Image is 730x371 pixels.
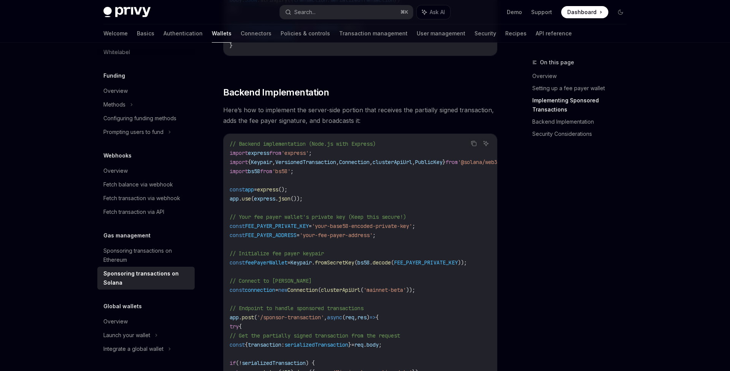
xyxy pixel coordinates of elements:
span: Here’s how to implement the server-side portion that receives the partially signed transaction, a... [223,105,497,126]
a: Fetch transaction via API [97,205,195,219]
a: Overview [97,164,195,178]
a: Demo [507,8,522,16]
span: } [348,341,351,348]
div: Methods [103,100,125,109]
span: . [363,341,367,348]
span: // Endpoint to handle sponsored transactions [230,305,363,312]
span: 'your-fee-payer-address' [300,232,373,239]
span: . [312,259,315,266]
a: Implementing Sponsored Transactions [532,94,633,116]
h5: Global wallets [103,302,142,311]
span: from [260,168,272,175]
span: app [230,314,239,321]
span: Backend Implementation [223,86,329,99]
span: ; [379,341,382,348]
h5: Funding [103,71,125,80]
a: Wallets [212,24,232,43]
span: const [230,341,245,348]
span: req [345,314,354,321]
span: On this page [540,58,574,67]
span: // Connect to [PERSON_NAME] [230,277,312,284]
div: Fetch transaction via webhook [103,194,180,203]
a: Policies & controls [281,24,330,43]
span: { [376,314,379,321]
button: Ask AI [481,139,491,148]
a: Dashboard [561,6,608,18]
a: Sponsoring transactions on Solana [97,267,195,290]
span: connection [245,287,275,293]
span: app [245,186,254,193]
span: use [242,195,251,202]
a: Support [531,8,552,16]
a: Configuring funding methods [97,111,195,125]
a: Authentication [163,24,203,43]
span: ( [236,360,239,366]
span: json [278,195,290,202]
span: // Get the partially signed transaction from the request [230,332,400,339]
span: = [351,341,354,348]
span: body [367,341,379,348]
span: ! [239,360,242,366]
span: ) [367,314,370,321]
span: const [230,287,245,293]
div: Fetch transaction via API [103,207,164,217]
button: Copy the contents from the code block [469,139,479,148]
span: // Initialize fee payer keypair [230,250,324,257]
div: Integrate a global wallet [103,344,163,353]
span: const [230,223,245,229]
span: 'bs58' [272,168,290,175]
span: VersionedTransaction [275,159,336,166]
span: FEE_PAYER_ADDRESS [245,232,297,239]
span: ; [373,232,376,239]
span: )); [458,259,467,266]
span: feePayerWallet [245,259,287,266]
a: Security [474,24,496,43]
span: post [242,314,254,321]
div: Overview [103,317,128,326]
span: ; [309,150,312,156]
span: fromSecretKey [315,259,354,266]
a: Security Considerations [532,128,633,140]
div: Sponsoring transactions on Solana [103,269,190,287]
span: async [327,314,342,321]
span: : [281,341,284,348]
span: transaction [248,341,281,348]
span: '@solana/web3.js' [458,159,509,166]
span: clusterApiUrl [321,287,360,293]
span: { [245,341,248,348]
img: dark logo [103,7,151,18]
span: . [239,314,242,321]
span: import [230,168,248,175]
span: FEE_PAYER_PRIVATE_KEY [394,259,458,266]
span: { [239,323,242,330]
span: , [272,159,275,166]
span: = [254,186,257,193]
span: ( [354,259,357,266]
span: PublicKey [415,159,443,166]
a: User management [417,24,465,43]
a: Connectors [241,24,271,43]
span: => [370,314,376,321]
span: bs58 [248,168,260,175]
span: ( [254,314,257,321]
a: Overview [532,70,633,82]
span: // Your fee payer wallet's private key (Keep this secure!) [230,213,406,220]
span: const [230,232,245,239]
span: . [370,259,373,266]
span: ()); [290,195,303,202]
span: express [254,195,275,202]
span: ( [318,287,321,293]
span: express [257,186,278,193]
span: serializedTransaction [242,360,306,366]
span: } [443,159,446,166]
span: . [275,195,278,202]
a: Overview [97,315,195,328]
span: decode [373,259,391,266]
span: clusterApiUrl [373,159,412,166]
span: . [239,195,242,202]
div: Fetch balance via webhook [103,180,173,189]
span: ; [290,168,294,175]
span: import [230,159,248,166]
a: Basics [137,24,154,43]
span: try [230,323,239,330]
